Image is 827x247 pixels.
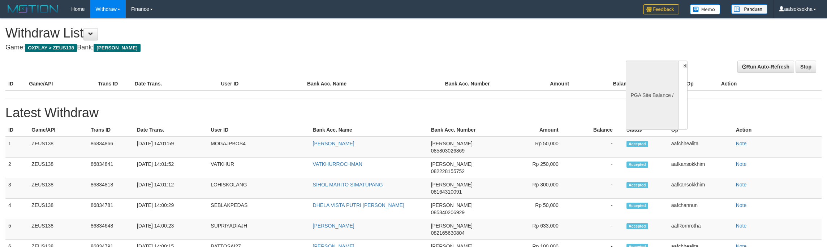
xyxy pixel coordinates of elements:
th: Balance [580,77,643,91]
th: Action [733,123,822,137]
td: Rp 50,000 [505,199,569,219]
span: 085803026869 [431,148,465,154]
td: 86834841 [88,158,134,178]
img: Button%20Memo.svg [690,4,720,14]
span: [PERSON_NAME] [431,161,473,167]
td: [DATE] 14:01:12 [134,178,208,199]
th: Trans ID [88,123,134,137]
td: aafchannun [668,199,733,219]
a: Note [736,161,747,167]
th: User ID [208,123,310,137]
span: Accepted [626,162,648,168]
td: SEBLAKPEDAS [208,199,310,219]
td: 1 [5,137,29,158]
td: Rp 50,000 [505,137,569,158]
a: Run Auto-Refresh [737,61,794,73]
a: SIHOL MARITO SIMATUPANG [313,182,383,188]
a: Note [736,202,747,208]
a: Stop [796,61,816,73]
td: [DATE] 14:01:52 [134,158,208,178]
th: Op [684,77,718,91]
span: Accepted [626,182,648,188]
th: Balance [569,123,624,137]
h4: Game: Bank: [5,44,544,51]
td: 86834818 [88,178,134,199]
th: ID [5,123,29,137]
span: 082165630804 [431,230,465,236]
td: ZEUS138 [29,199,88,219]
span: [PERSON_NAME] [431,141,473,146]
th: Game/API [29,123,88,137]
div: PGA Site Balance / [626,61,678,130]
img: Feedback.jpg [643,4,679,14]
td: - [569,178,624,199]
th: Bank Acc. Name [310,123,428,137]
td: 4 [5,199,29,219]
th: Amount [505,123,569,137]
th: Bank Acc. Name [304,77,442,91]
th: ID [5,77,26,91]
th: Bank Acc. Number [442,77,511,91]
td: 86834781 [88,199,134,219]
td: Rp 250,000 [505,158,569,178]
span: Accepted [626,223,648,229]
td: 3 [5,178,29,199]
a: [PERSON_NAME] [313,223,354,229]
td: MOGAJPBOS4 [208,137,310,158]
td: - [569,158,624,178]
span: Accepted [626,203,648,209]
span: [PERSON_NAME] [431,202,473,208]
td: SUPRIYADIAJH [208,219,310,240]
th: Op [668,123,733,137]
th: Date Trans. [132,77,218,91]
th: Status [624,123,668,137]
a: DHELA VISTA PUTRI [PERSON_NAME] [313,202,404,208]
a: Note [736,141,747,146]
td: Rp 633,000 [505,219,569,240]
a: Note [736,182,747,188]
img: panduan.png [731,4,767,14]
td: ZEUS138 [29,178,88,199]
td: 86834648 [88,219,134,240]
span: 082228155752 [431,168,465,174]
span: [PERSON_NAME] [431,223,473,229]
td: LOHISKOLANG [208,178,310,199]
td: 86834866 [88,137,134,158]
td: [DATE] 14:00:29 [134,199,208,219]
h1: Withdraw List [5,26,544,40]
td: aafkansokkhim [668,178,733,199]
span: Accepted [626,141,648,147]
span: 085840206929 [431,209,465,215]
td: [DATE] 14:00:23 [134,219,208,240]
td: 2 [5,158,29,178]
td: VATKHUR [208,158,310,178]
td: - [569,137,624,158]
th: Action [718,77,822,91]
td: aafchhealita [668,137,733,158]
h1: Latest Withdraw [5,106,822,120]
span: 08164310091 [431,189,462,195]
td: ZEUS138 [29,137,88,158]
td: Rp 300,000 [505,178,569,199]
td: [DATE] 14:01:59 [134,137,208,158]
td: 5 [5,219,29,240]
a: VATKHURROCHMAN [313,161,362,167]
th: Trans ID [95,77,132,91]
span: OXPLAY > ZEUS138 [25,44,77,52]
th: User ID [218,77,304,91]
td: ZEUS138 [29,219,88,240]
a: Note [736,223,747,229]
th: Amount [511,77,580,91]
span: [PERSON_NAME] [94,44,140,52]
td: aafRornrotha [668,219,733,240]
td: aafkansokkhim [668,158,733,178]
th: Date Trans. [134,123,208,137]
td: - [569,199,624,219]
th: Bank Acc. Number [428,123,505,137]
img: MOTION_logo.png [5,4,60,14]
td: ZEUS138 [29,158,88,178]
th: Game/API [26,77,95,91]
a: [PERSON_NAME] [313,141,354,146]
span: [PERSON_NAME] [431,182,473,188]
td: - [569,219,624,240]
